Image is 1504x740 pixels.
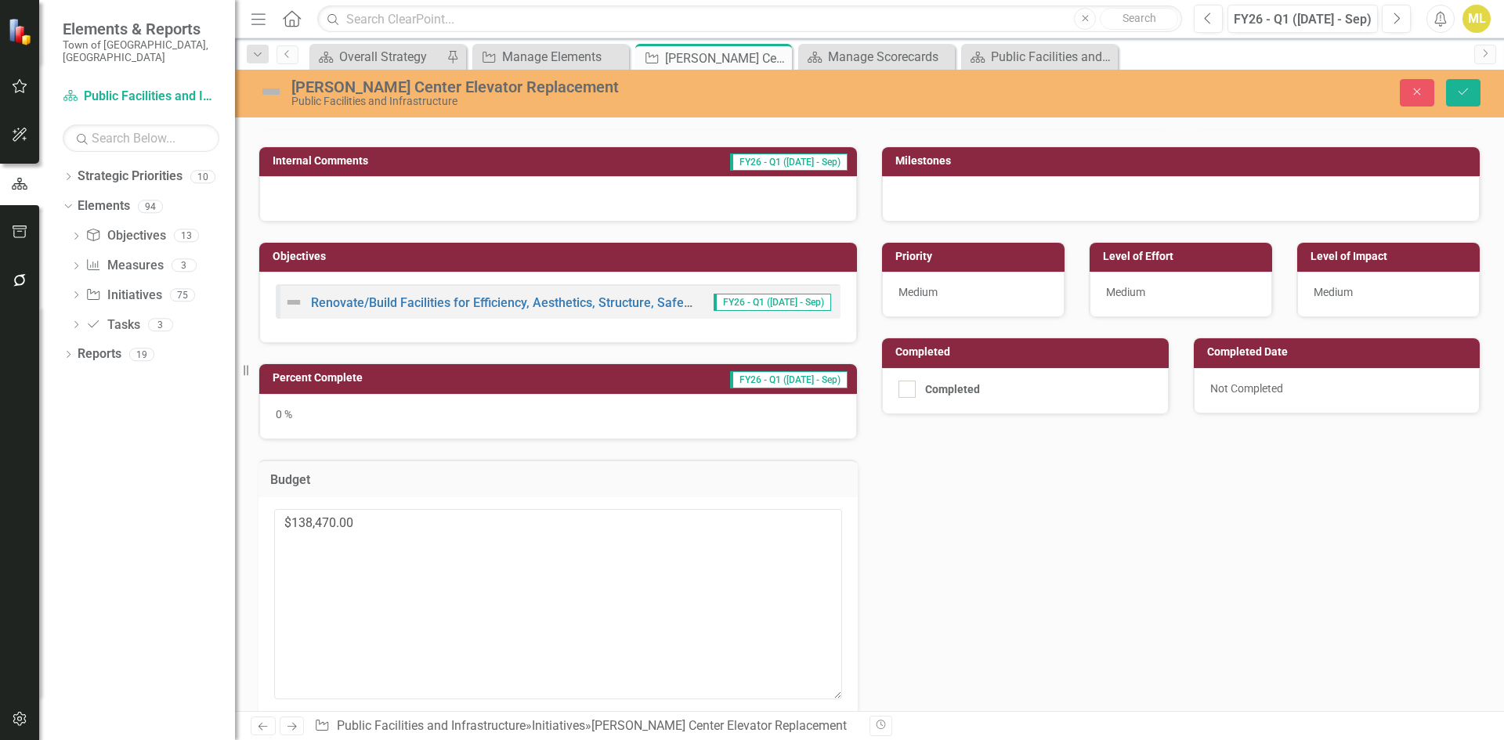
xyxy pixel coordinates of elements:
small: Town of [GEOGRAPHIC_DATA], [GEOGRAPHIC_DATA] [63,38,219,64]
div: 19 [129,348,154,361]
div: Public Facilities and Infrastructure [291,96,944,107]
a: Elements [78,197,130,215]
input: Search Below... [63,125,219,152]
button: Search [1100,8,1178,30]
a: Public Facilities and Infrastructure [965,47,1114,67]
h3: Completed [895,346,1161,358]
div: [PERSON_NAME] Center Elevator Replacement [291,78,944,96]
span: FY26 - Q1 ([DATE] - Sep) [714,294,831,311]
a: Public Facilities and Infrastructure [63,88,219,106]
h3: Milestones [895,155,1472,167]
div: [PERSON_NAME] Center Elevator Replacement [665,49,788,68]
span: Medium [1106,286,1145,298]
a: Initiatives [532,718,585,733]
h3: Level of Effort [1103,251,1264,262]
h3: Priority [895,251,1057,262]
a: Objectives [85,227,165,245]
span: Search [1123,12,1156,24]
a: Measures [85,257,163,275]
h3: Percent Complete [273,372,521,384]
div: 10 [190,170,215,183]
div: 0 % [259,394,857,439]
a: Initiatives [85,287,161,305]
h3: Budget [270,473,846,487]
button: FY26 - Q1 ([DATE] - Sep) [1227,5,1378,33]
a: Reports [78,345,121,363]
div: Not Completed [1194,368,1480,413]
div: Manage Elements [502,47,625,67]
h3: Internal Comments [273,155,530,167]
div: [PERSON_NAME] Center Elevator Replacement [591,718,847,733]
h3: Objectives [273,251,849,262]
div: Manage Scorecards [828,47,951,67]
div: FY26 - Q1 ([DATE] - Sep) [1233,10,1372,29]
a: Renovate/Build Facilities for Efficiency, Aesthetics, Structure, Safety and Purpose [311,295,768,310]
img: Not Defined [284,293,303,312]
button: ML [1462,5,1491,33]
div: Overall Strategy [339,47,443,67]
div: 3 [172,259,197,273]
img: ClearPoint Strategy [8,18,35,45]
a: Tasks [85,316,139,334]
a: Strategic Priorities [78,168,183,186]
a: Manage Scorecards [802,47,951,67]
div: 75 [170,288,195,301]
input: Search ClearPoint... [317,5,1182,33]
div: 94 [138,200,163,213]
span: Elements & Reports [63,20,219,38]
div: 3 [148,318,173,331]
h3: Completed Date [1207,346,1473,358]
div: Public Facilities and Infrastructure [991,47,1114,67]
img: Not Defined [258,79,284,104]
textarea: $138,470.00 [274,509,842,698]
a: Manage Elements [476,47,625,67]
span: Medium [898,286,938,298]
span: FY26 - Q1 ([DATE] - Sep) [730,153,848,171]
span: FY26 - Q1 ([DATE] - Sep) [730,371,848,388]
h3: Level of Impact [1311,251,1472,262]
a: Public Facilities and Infrastructure [337,718,526,733]
span: Medium [1314,286,1353,298]
a: Overall Strategy [313,47,443,67]
div: » » [314,717,858,735]
div: 13 [174,229,199,243]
